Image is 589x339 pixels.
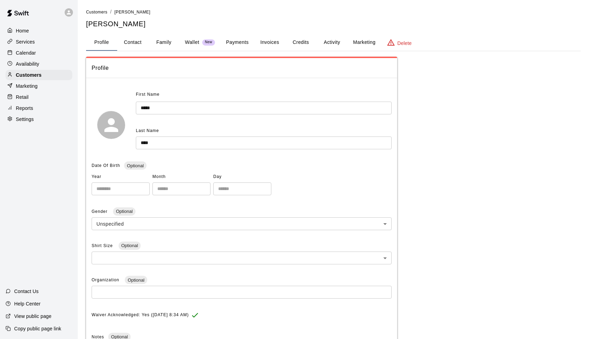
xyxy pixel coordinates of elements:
p: Settings [16,116,34,123]
span: First Name [136,89,160,100]
p: Contact Us [14,288,39,295]
span: Last Name [136,128,159,133]
p: Marketing [16,83,38,90]
p: Home [16,27,29,34]
a: Customers [6,70,72,80]
span: Organization [92,277,121,282]
p: Retail [16,94,29,101]
a: Availability [6,59,72,69]
p: Customers [16,72,41,78]
button: Invoices [254,34,285,51]
span: Profile [92,64,392,73]
p: Copy public page link [14,325,61,332]
button: Family [148,34,179,51]
button: Profile [86,34,117,51]
span: Optional [119,243,141,248]
p: Calendar [16,49,36,56]
h5: [PERSON_NAME] [86,19,581,29]
div: basic tabs example [86,34,581,51]
p: Availability [16,60,39,67]
span: Date Of Birth [92,163,120,168]
button: Contact [117,34,148,51]
a: Marketing [6,81,72,91]
span: New [202,40,215,45]
p: View public page [14,313,52,320]
span: [PERSON_NAME] [114,10,150,15]
span: Customers [86,10,107,15]
button: Credits [285,34,316,51]
p: Delete [398,40,412,47]
span: Month [152,171,211,182]
span: Gender [92,209,109,214]
p: Wallet [185,39,199,46]
span: Optional [125,277,147,283]
button: Payments [221,34,254,51]
span: Year [92,171,150,182]
p: Services [16,38,35,45]
span: Optional [113,209,135,214]
a: Calendar [6,48,72,58]
div: Unspecified [92,217,392,230]
button: Activity [316,34,347,51]
p: Reports [16,105,33,112]
a: Customers [86,9,107,15]
a: Services [6,37,72,47]
nav: breadcrumb [86,8,581,16]
a: Home [6,26,72,36]
li: / [110,8,112,16]
a: Reports [6,103,72,113]
span: Optional [124,163,146,168]
a: Retail [6,92,72,102]
a: Settings [6,114,72,124]
button: Marketing [347,34,381,51]
span: Day [213,171,271,182]
span: Waiver Acknowledged: Yes ([DATE] 8:34 AM) [92,310,189,321]
p: Help Center [14,300,40,307]
span: Shirt Size [92,243,114,248]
